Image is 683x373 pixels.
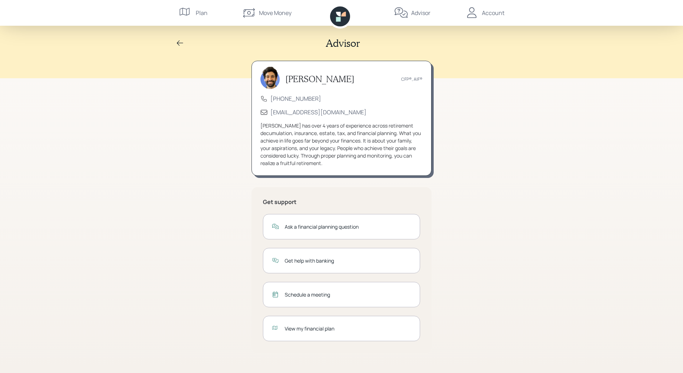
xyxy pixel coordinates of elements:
div: Move Money [259,9,291,17]
div: CFP®, AIF® [401,76,423,83]
a: [PHONE_NUMBER] [270,95,321,103]
div: Account [482,9,504,17]
div: Plan [196,9,208,17]
div: View my financial plan [285,325,411,332]
div: Schedule a meeting [285,291,411,298]
h3: [PERSON_NAME] [285,74,354,84]
div: Get help with banking [285,257,411,264]
div: Advisor [411,9,430,17]
div: [PERSON_NAME] has over 4 years of experience across retirement decumulation, insurance, estate, t... [260,122,423,167]
h2: Advisor [326,37,360,49]
img: eric-schwartz-headshot.png [260,66,280,89]
div: Ask a financial planning question [285,223,411,230]
a: [EMAIL_ADDRESS][DOMAIN_NAME] [270,108,367,116]
h5: Get support [263,199,420,205]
